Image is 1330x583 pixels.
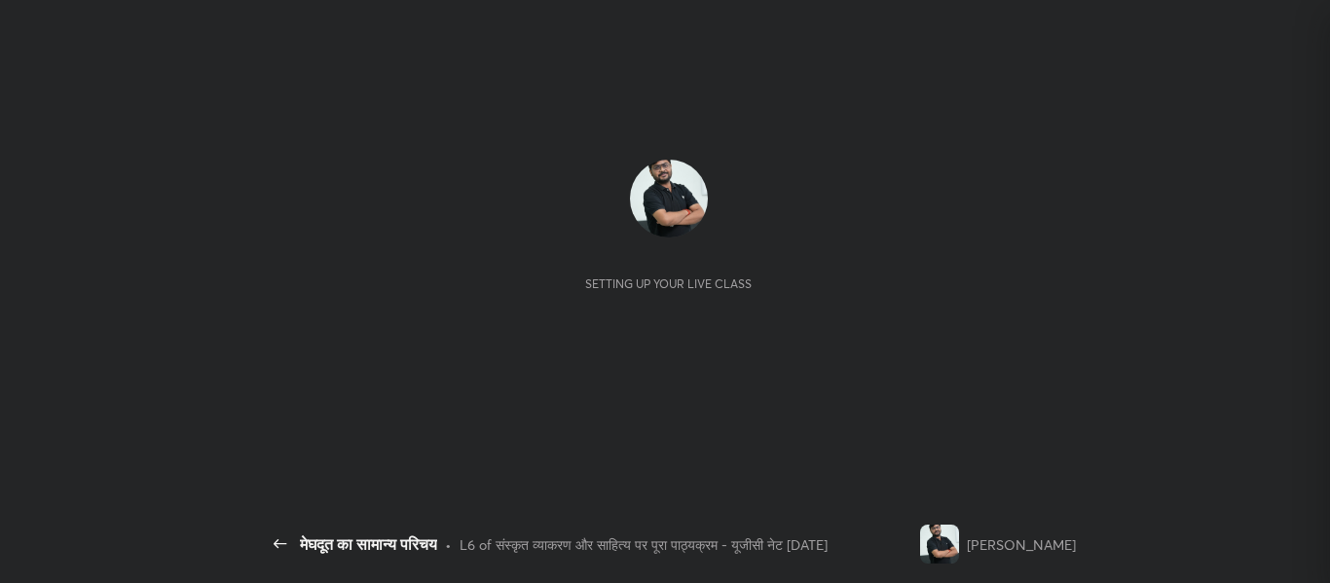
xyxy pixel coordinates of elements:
div: • [445,534,452,555]
div: L6 of संस्कृत व्याकरण और साहित्य पर पूरा पाठ्यक्रम - यूजीसी नेट [DATE] [460,534,828,555]
img: 31d6202e24874d09b4432fa15980d6ab.jpg [630,160,708,237]
div: Setting up your live class [585,276,752,291]
div: [PERSON_NAME] [967,534,1076,555]
div: मेघदूत का सामान्य परिचय [300,532,437,556]
img: 31d6202e24874d09b4432fa15980d6ab.jpg [920,525,959,564]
